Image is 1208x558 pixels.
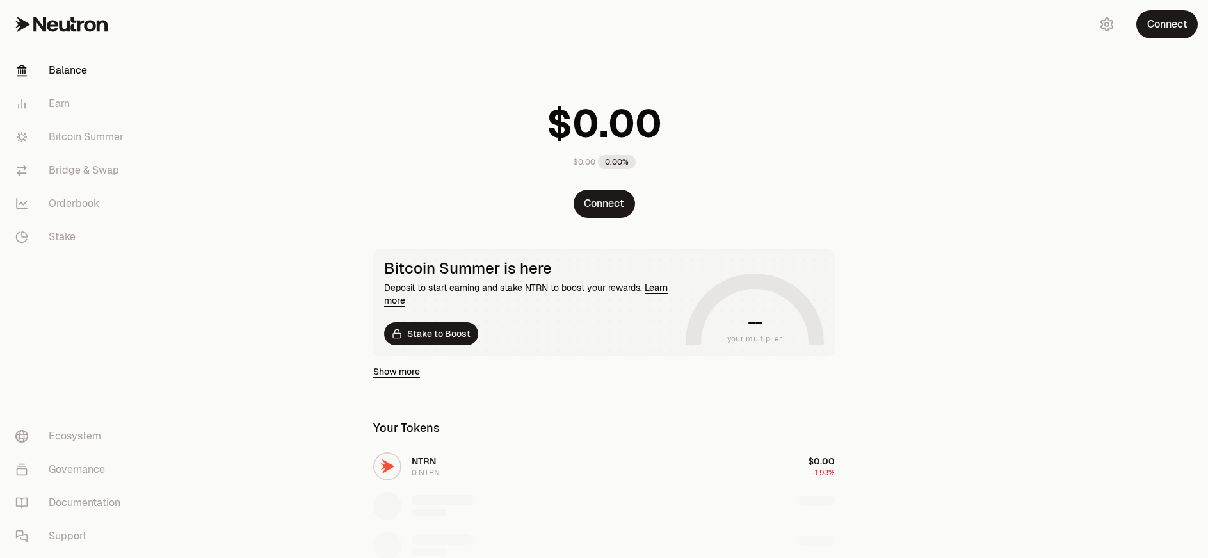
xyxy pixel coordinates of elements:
a: Earn [5,87,138,120]
a: Ecosystem [5,420,138,453]
a: Stake [5,220,138,254]
a: Documentation [5,486,138,520]
div: Bitcoin Summer is here [384,259,681,277]
a: Governance [5,453,138,486]
a: Orderbook [5,187,138,220]
div: Your Tokens [373,419,440,437]
a: Bitcoin Summer [5,120,138,154]
h1: -- [748,312,762,332]
a: Show more [373,365,420,378]
div: $0.00 [573,157,595,167]
span: your multiplier [727,332,783,345]
a: Balance [5,54,138,87]
div: Deposit to start earning and stake NTRN to boost your rewards. [384,281,681,307]
a: Bridge & Swap [5,154,138,187]
a: Stake to Boost [384,322,478,345]
button: Connect [1136,10,1198,38]
div: 0.00% [598,155,636,169]
button: Connect [574,190,635,218]
a: Support [5,520,138,553]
